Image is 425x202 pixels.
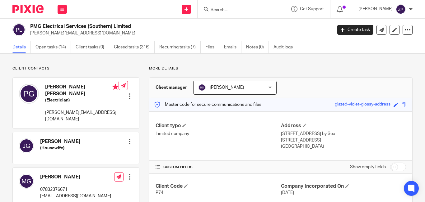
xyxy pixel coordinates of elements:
h4: Address [281,123,406,129]
a: Emails [224,41,241,53]
img: svg%3E [12,23,26,36]
a: Client tasks (0) [76,41,109,53]
h4: Client type [156,123,281,129]
h5: (Housewife) [40,145,80,151]
p: 07832376671 [40,186,111,193]
input: Search [210,7,266,13]
span: [PERSON_NAME] [210,85,244,90]
img: svg%3E [396,4,406,14]
h4: CUSTOM FIELDS [156,165,281,170]
p: Client contacts [12,66,139,71]
p: [STREET_ADDRESS] by Sea [281,131,406,137]
img: svg%3E [19,174,34,189]
div: glazed-violet-glossy-address [335,101,390,108]
h4: Client Code [156,183,281,190]
img: svg%3E [198,84,206,91]
h4: Company Incorporated On [281,183,406,190]
a: Create task [337,25,373,35]
h2: PMG Electrical Services (Southern) Limited [30,23,269,30]
p: Limited company [156,131,281,137]
a: Files [205,41,219,53]
label: Show empty fields [350,164,386,170]
img: Pixie [12,5,44,13]
h3: Client manager [156,84,187,91]
span: Get Support [300,7,324,11]
span: [DATE] [281,191,294,195]
h4: [PERSON_NAME] [40,138,80,145]
p: [EMAIL_ADDRESS][DOMAIN_NAME] [40,193,111,199]
p: [PERSON_NAME][EMAIL_ADDRESS][DOMAIN_NAME] [45,110,119,122]
h4: [PERSON_NAME] [PERSON_NAME] [45,84,119,97]
a: Recurring tasks (7) [159,41,201,53]
p: [STREET_ADDRESS] [281,137,406,143]
a: Details [12,41,31,53]
p: [PERSON_NAME] [358,6,393,12]
h5: (Electrician) [45,97,119,103]
p: [PERSON_NAME][EMAIL_ADDRESS][DOMAIN_NAME] [30,30,328,36]
a: Notes (0) [246,41,269,53]
p: More details [149,66,413,71]
a: Open tasks (14) [35,41,71,53]
a: Audit logs [273,41,297,53]
span: P74 [156,191,163,195]
img: svg%3E [19,138,34,153]
h4: [PERSON_NAME] [40,174,111,180]
p: Master code for secure communications and files [154,101,261,108]
img: svg%3E [19,84,39,104]
a: Closed tasks (316) [114,41,155,53]
i: Primary [112,84,119,90]
p: [GEOGRAPHIC_DATA] [281,143,406,150]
